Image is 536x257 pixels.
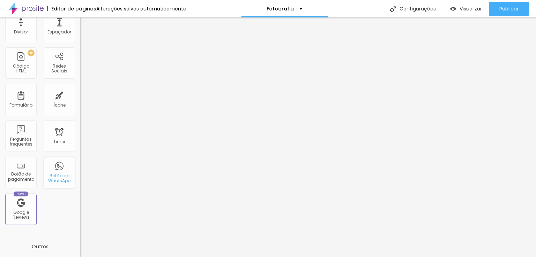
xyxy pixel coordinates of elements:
[47,30,71,34] div: Espaçador
[14,30,28,34] div: Divisor
[450,6,456,12] img: view-1.svg
[53,139,65,144] div: Timer
[53,103,66,108] div: Ícone
[7,137,35,147] div: Perguntas frequentes
[7,172,35,182] div: Botão de pagamento
[390,6,396,12] img: Icone
[7,64,35,74] div: Código HTML
[489,2,529,16] button: Publicar
[14,192,29,196] div: Novo
[443,2,489,16] button: Visualizar
[45,64,73,74] div: Redes Sociais
[47,6,96,11] div: Editor de páginas
[45,173,73,184] div: Botão do WhatsApp
[9,103,32,108] div: Formulário
[499,6,519,11] span: Publicar
[7,210,35,220] div: Google Reviews
[460,6,482,11] span: Visualizar
[96,6,186,11] div: Alterações salvas automaticamente
[267,6,294,11] p: Fotografia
